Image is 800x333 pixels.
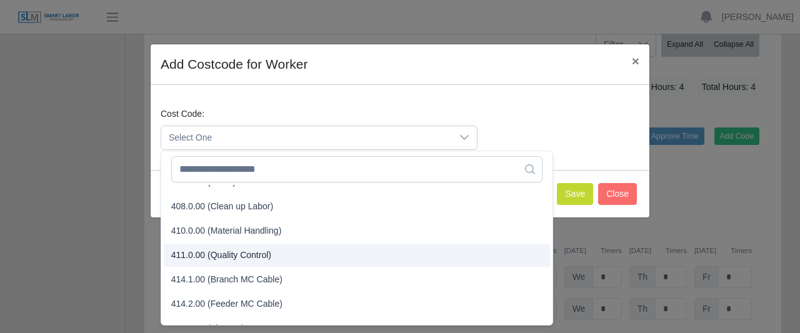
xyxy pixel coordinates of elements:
[557,183,593,205] button: Save
[171,224,282,237] span: 410.0.00 (Material Handling)
[164,292,550,316] li: 414.2.00 (Feeder MC Cable)
[171,249,271,262] span: 411.0.00 (Quality Control)
[164,268,550,291] li: 414.1.00 (Branch MC Cable)
[164,244,550,267] li: 411.0.00 (Quality Control)
[622,44,649,77] button: Close
[598,183,637,205] button: Close
[171,273,282,286] span: 414.1.00 (Branch MC Cable)
[161,126,452,149] span: Select One
[164,219,550,242] li: 410.0.00 (Material Handling)
[161,54,307,74] h4: Add Costcode for Worker
[161,107,204,121] label: Cost Code:
[171,200,273,213] span: 408.0.00 (Clean up Labor)
[632,54,639,68] span: ×
[164,195,550,218] li: 408.0.00 (Clean up Labor)
[171,297,282,311] span: 414.2.00 (Feeder MC Cable)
